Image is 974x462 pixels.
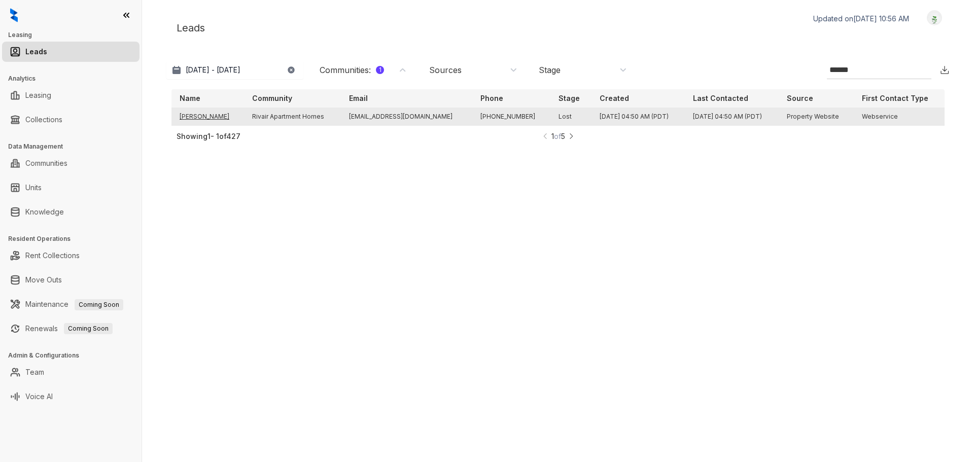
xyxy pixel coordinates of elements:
td: Rivair Apartment Homes [244,108,341,126]
div: Communities : [320,64,384,76]
img: UserAvatar [927,13,942,23]
li: Voice AI [2,386,140,407]
a: Team [25,362,44,382]
a: Leads [25,42,47,62]
img: RightArrowIcon [568,131,575,141]
a: Communities [25,153,67,173]
a: Collections [25,110,62,130]
p: Community [252,93,292,103]
div: Leads [166,10,950,46]
p: Email [349,93,368,103]
p: Source [787,93,813,103]
div: Sources [429,64,462,76]
a: Rent Collections [25,245,80,266]
span: Coming Soon [64,323,113,334]
li: Knowledge [2,202,140,222]
span: of [554,132,561,140]
li: Communities [2,153,140,173]
span: 1 5 [551,131,565,141]
h3: Leasing [8,30,142,40]
li: Renewals [2,318,140,339]
li: Team [2,362,140,382]
td: Property Website [779,108,854,126]
li: Units [2,177,140,198]
p: Last Contacted [693,93,748,103]
td: [EMAIL_ADDRESS][DOMAIN_NAME] [341,108,472,126]
a: Voice AI [25,386,53,407]
li: Rent Collections [2,245,140,266]
p: First Contact Type [862,93,928,103]
div: 1 [376,66,384,74]
td: Webservice [854,108,945,126]
a: Move Outs [25,270,62,290]
p: Name [180,93,200,103]
a: Leasing [25,85,51,105]
td: Lost [550,108,592,126]
p: Stage [559,93,580,103]
img: LeftArrowIcon [542,131,549,141]
td: [DATE] 04:50 AM (PDT) [592,108,685,126]
p: Updated on [DATE] 10:56 AM [813,14,909,24]
span: Coming Soon [75,299,123,310]
td: [PHONE_NUMBER] [472,108,550,126]
li: Collections [2,110,140,130]
h3: Resident Operations [8,234,142,243]
li: Leads [2,42,140,62]
p: [DATE] - [DATE] [186,65,240,75]
p: Created [600,93,629,103]
li: Leasing [2,85,140,105]
img: Download [940,65,950,75]
h3: Data Management [8,142,142,151]
h3: Analytics [8,74,142,83]
img: SearchIcon [920,65,929,74]
td: [DATE] 04:50 AM (PDT) [685,108,778,126]
li: Move Outs [2,270,140,290]
img: logo [10,8,18,22]
a: Units [25,177,42,198]
a: RenewalsComing Soon [25,318,113,339]
td: [PERSON_NAME] [171,108,244,126]
li: Maintenance [2,294,140,314]
p: Phone [480,93,503,103]
div: Stage [539,64,561,76]
div: Showing 1 - 1 of 427 [177,132,542,140]
button: [DATE] - [DATE] [166,61,303,79]
a: Knowledge [25,202,64,222]
h3: Admin & Configurations [8,351,142,360]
